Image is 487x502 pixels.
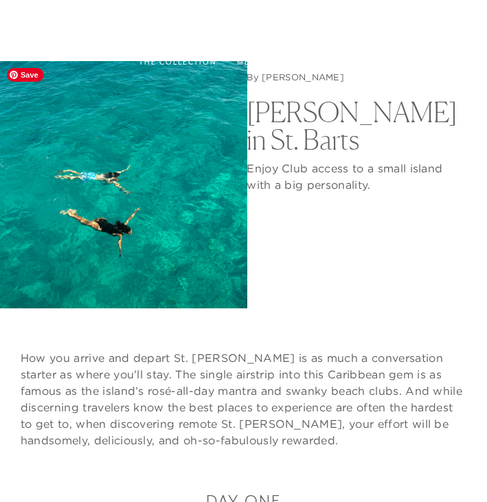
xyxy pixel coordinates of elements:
[14,14,73,26] a: Get Started
[21,350,466,448] p: How you arrive and depart St. [PERSON_NAME] is as much a conversation starter as where you’ll sta...
[315,42,372,82] a: Community
[237,42,295,82] a: Membership
[7,68,44,82] span: Save
[247,160,466,193] p: Enjoy Club access to a small island with a big personality.
[139,42,216,82] a: The Collection
[247,98,466,153] h1: [PERSON_NAME] in St. Barts
[383,14,451,26] a: Member Login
